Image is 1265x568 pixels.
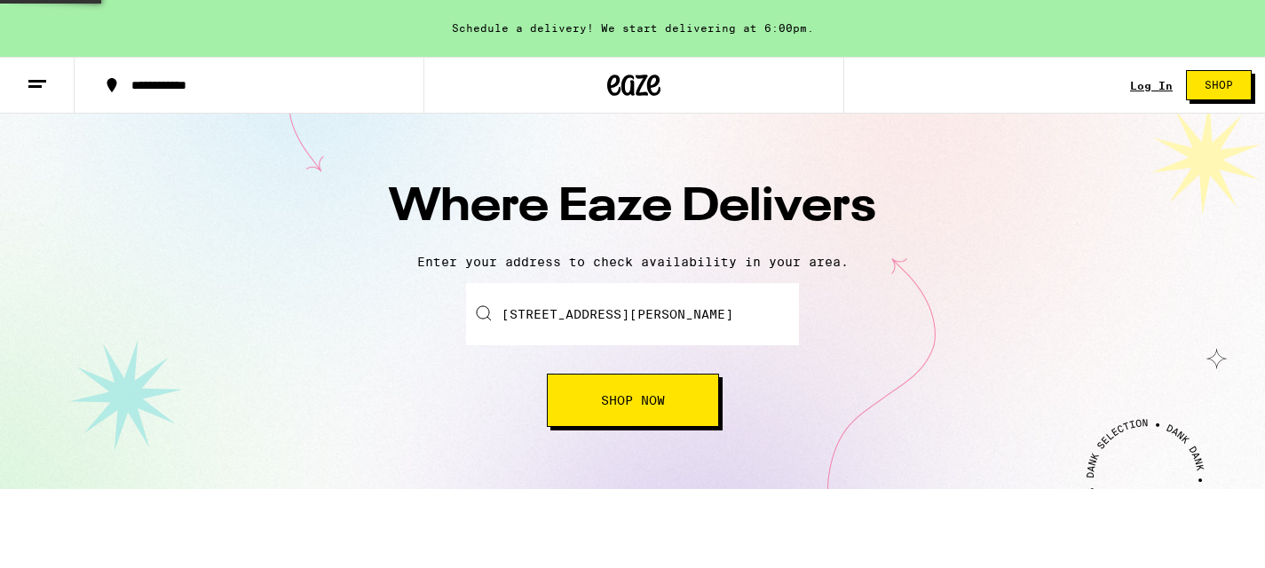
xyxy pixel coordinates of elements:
button: Shop [1186,70,1252,100]
span: Hi. Need any help? [11,12,128,27]
button: Shop Now [547,374,719,427]
a: Shop [1173,70,1265,100]
p: Enter your address to check availability in your area. [18,255,1247,269]
input: Enter your delivery address [466,283,799,345]
span: Shop Now [601,394,665,406]
a: Log In [1130,80,1173,91]
span: Shop [1205,80,1233,91]
h1: Where Eaze Delivers [322,176,944,241]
